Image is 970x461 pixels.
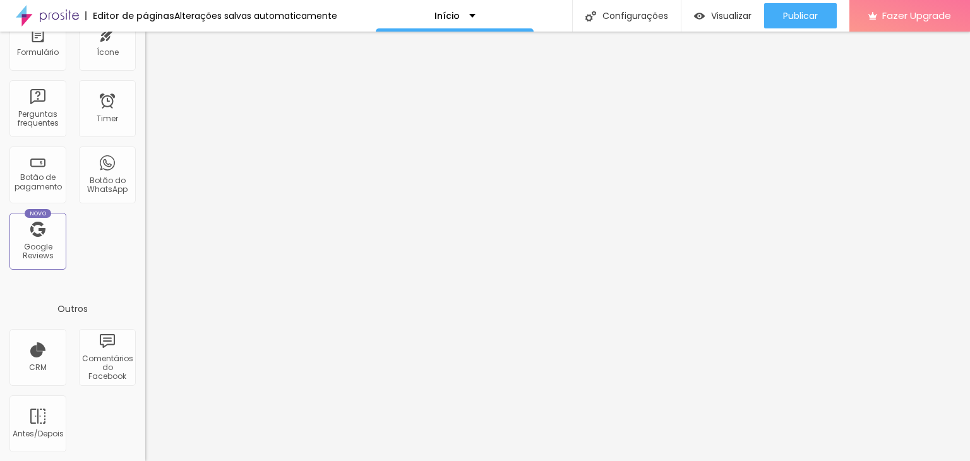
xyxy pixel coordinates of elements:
div: CRM [29,363,47,372]
img: Icone [585,11,596,21]
div: Antes/Depois [13,429,63,438]
div: Comentários do Facebook [82,354,132,381]
span: Visualizar [711,11,751,21]
div: Botão do WhatsApp [82,176,132,195]
div: Formulário [17,48,59,57]
div: Perguntas frequentes [13,110,63,128]
span: Publicar [783,11,818,21]
button: Visualizar [681,3,764,28]
div: Timer [97,114,118,123]
div: Alterações salvas automaticamente [174,11,337,20]
button: Publicar [764,3,837,28]
div: Botão de pagamento [13,173,63,191]
p: Início [434,11,460,20]
span: Fazer Upgrade [882,10,951,21]
div: Editor de páginas [85,11,174,20]
div: Google Reviews [13,242,63,261]
div: Ícone [97,48,119,57]
div: Novo [25,209,52,218]
img: view-1.svg [694,11,705,21]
